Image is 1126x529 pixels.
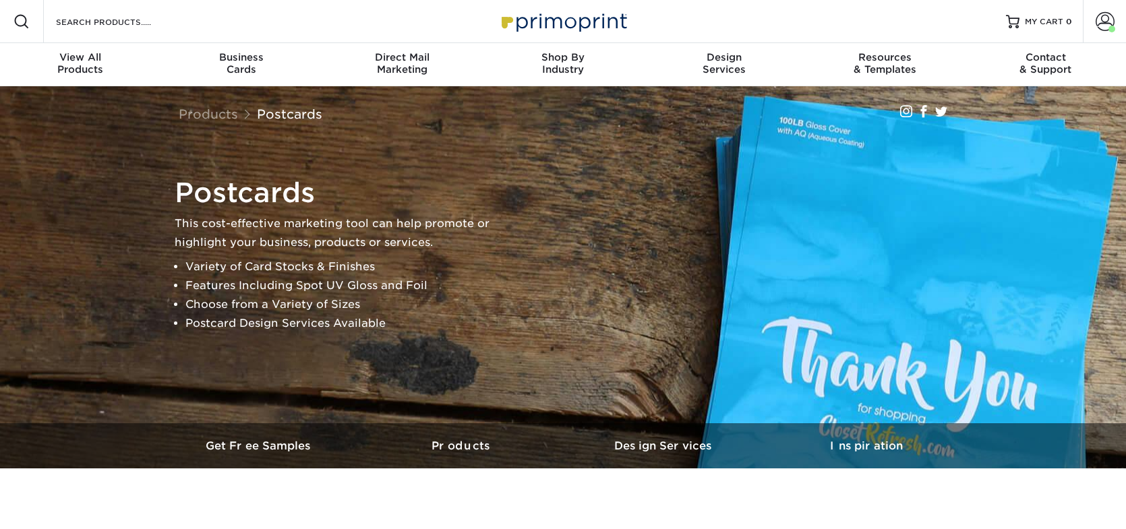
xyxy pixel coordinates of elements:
a: Inspiration [765,423,968,468]
span: Resources [804,51,966,63]
h3: Inspiration [765,439,968,452]
span: 0 [1066,17,1072,26]
a: Contact& Support [965,43,1126,86]
a: DesignServices [643,43,804,86]
a: BusinessCards [161,43,322,86]
h1: Postcards [175,177,512,209]
li: Postcard Design Services Available [185,314,512,333]
div: & Support [965,51,1126,75]
a: Design Services [563,423,765,468]
a: Direct MailMarketing [322,43,483,86]
span: Shop By [483,51,644,63]
div: & Templates [804,51,966,75]
div: Services [643,51,804,75]
p: This cost-effective marketing tool can help promote or highlight your business, products or servi... [175,214,512,252]
a: Get Free Samples [158,423,361,468]
h3: Products [361,439,563,452]
a: Products [179,106,238,121]
a: Postcards [257,106,322,121]
span: Business [161,51,322,63]
a: Shop ByIndustry [483,43,644,86]
input: SEARCH PRODUCTS..... [55,13,186,30]
div: Cards [161,51,322,75]
div: Marketing [322,51,483,75]
li: Features Including Spot UV Gloss and Foil [185,276,512,295]
li: Variety of Card Stocks & Finishes [185,257,512,276]
span: MY CART [1025,16,1063,28]
div: Industry [483,51,644,75]
li: Choose from a Variety of Sizes [185,295,512,314]
a: Products [361,423,563,468]
h3: Get Free Samples [158,439,361,452]
a: Resources& Templates [804,43,966,86]
span: Direct Mail [322,51,483,63]
span: Design [643,51,804,63]
h3: Design Services [563,439,765,452]
img: Primoprint [496,7,630,36]
span: Contact [965,51,1126,63]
